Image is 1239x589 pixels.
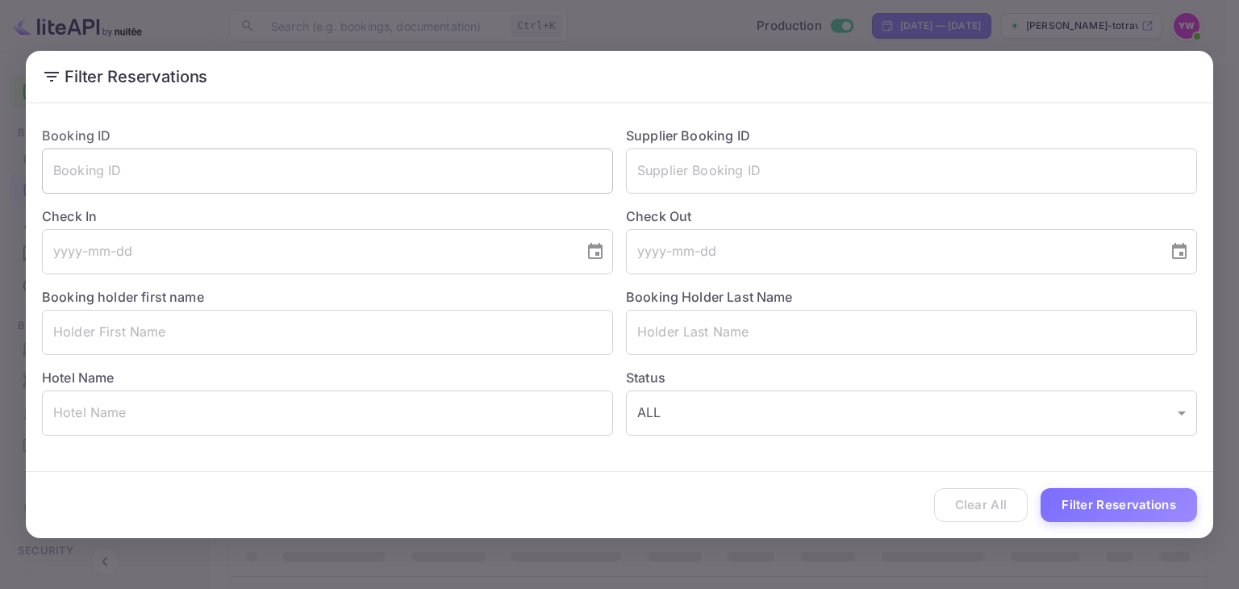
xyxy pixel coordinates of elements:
input: Holder Last Name [626,310,1197,355]
label: Status [626,368,1197,387]
button: Choose date [1163,236,1195,268]
button: Filter Reservations [1041,488,1197,523]
label: Supplier Booking ID [626,127,750,144]
label: Booking ID [42,127,111,144]
input: Hotel Name [42,391,613,436]
input: yyyy-mm-dd [626,229,1157,274]
label: Check In [42,207,613,226]
button: Choose date [579,236,611,268]
label: Check Out [626,207,1197,226]
label: Hotel Name [42,370,115,386]
div: ALL [626,391,1197,436]
input: yyyy-mm-dd [42,229,573,274]
input: Booking ID [42,148,613,194]
label: Booking holder first name [42,289,204,305]
label: Booking Holder Last Name [626,289,793,305]
input: Supplier Booking ID [626,148,1197,194]
input: Holder First Name [42,310,613,355]
h2: Filter Reservations [26,51,1213,102]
